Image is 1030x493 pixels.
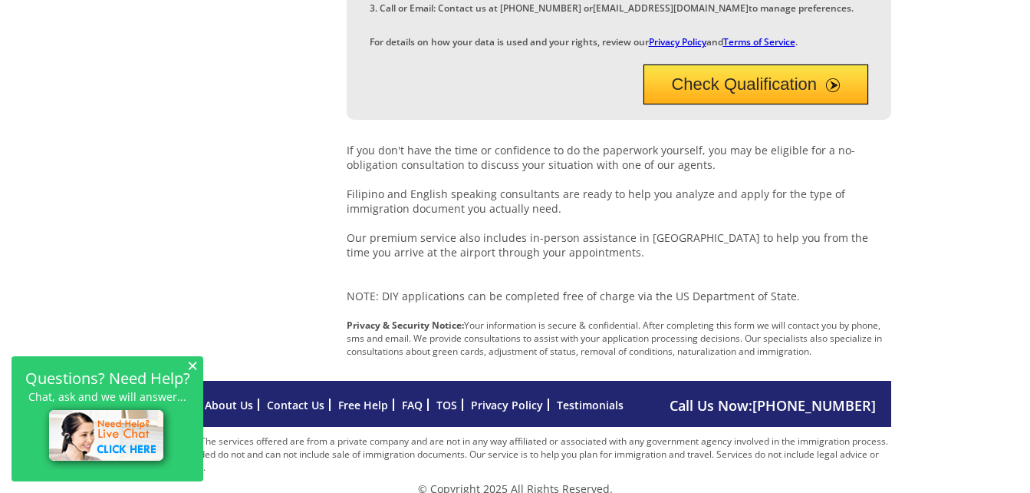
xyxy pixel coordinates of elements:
[557,398,624,412] a: Testimonials
[140,435,891,474] p: : The services offered are from a private company and are not in any way affiliated or associated...
[267,398,324,412] a: Contact Us
[338,398,388,412] a: Free Help
[436,398,457,412] a: TOS
[402,398,423,412] a: FAQ
[752,396,876,415] a: [PHONE_NUMBER]
[643,65,868,104] button: Check Qualification
[187,359,198,372] span: ×
[347,319,464,332] strong: Privacy & Security Notice:
[347,319,891,358] p: Your information is secure & confidential. After completing this form we will contact you by phon...
[205,398,253,412] a: About Us
[19,372,196,385] h2: Questions? Need Help?
[42,403,173,471] img: live-chat-icon.png
[670,396,876,415] span: Call Us Now:
[723,35,795,48] a: Terms of Service
[19,390,196,403] p: Chat, ask and we will answer...
[347,143,891,303] p: If you don't have the time or confidence to do the paperwork yourself, you may be eligible for a ...
[649,35,706,48] a: Privacy Policy
[471,398,543,412] a: Privacy Policy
